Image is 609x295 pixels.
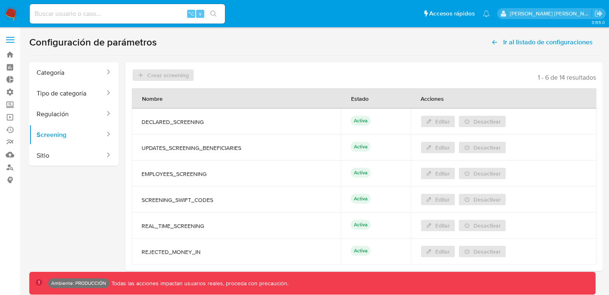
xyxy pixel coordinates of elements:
[594,9,603,18] a: Salir
[483,10,490,17] a: Notificaciones
[205,8,222,20] button: search-icon
[429,9,475,18] span: Accesos rápidos
[188,10,194,17] span: ⌥
[30,9,225,19] input: Buscar usuario o caso...
[109,280,288,287] p: Todas las acciones impactan usuarios reales, proceda con precaución.
[51,282,106,285] p: Ambiente: PRODUCCIÓN
[199,10,201,17] span: s
[510,10,592,17] p: marcoezequiel.morales@mercadolibre.com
